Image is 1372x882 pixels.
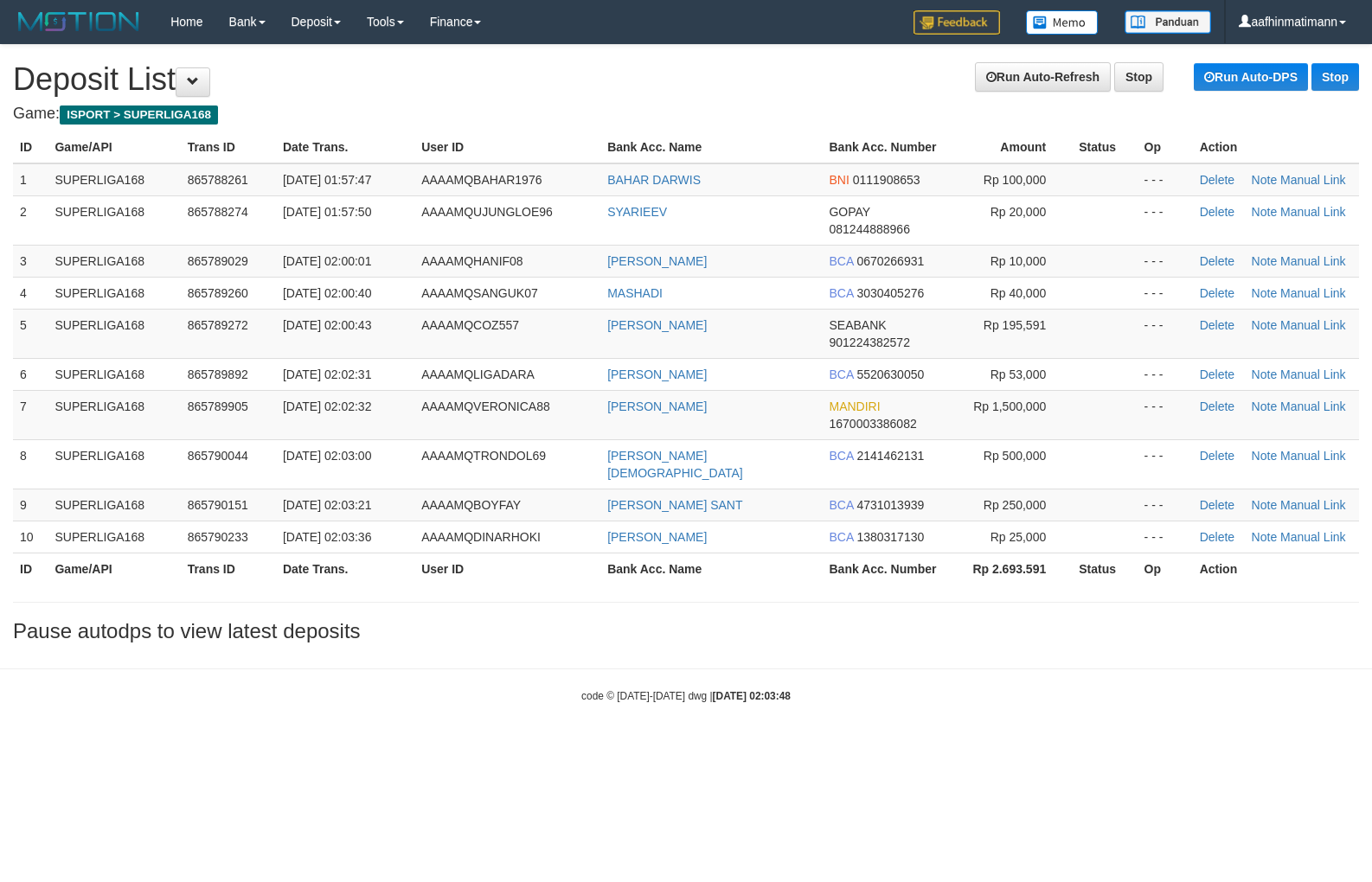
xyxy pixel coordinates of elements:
[13,309,48,358] td: 5
[181,131,276,163] th: Trans ID
[48,521,180,553] td: SUPERLIGA168
[829,318,886,332] span: SEABANK
[421,530,541,544] span: AAAAMQDINARHOKI
[1200,173,1234,187] a: Delete
[421,254,523,268] span: AAAAMQHANIF08
[48,309,180,358] td: SUPERLIGA168
[48,245,180,277] td: SUPERLIGA168
[283,498,371,512] span: [DATE] 02:03:21
[188,367,248,381] span: 865789892
[1280,449,1346,463] a: Manual Link
[414,553,600,585] th: User ID
[421,318,519,332] span: AAAAMQCOZ557
[856,498,924,512] span: 4731013939
[1138,439,1193,489] td: - - -
[48,163,180,196] td: SUPERLIGA168
[48,277,180,309] td: SUPERLIGA168
[421,449,546,463] span: AAAAMQTRONDOL69
[1114,62,1164,92] a: Stop
[914,10,1000,35] img: Feedback.jpg
[283,367,371,381] span: [DATE] 02:02:31
[48,358,180,390] td: SUPERLIGA168
[188,205,248,219] span: 865788274
[829,286,853,300] span: BCA
[421,367,535,381] span: AAAAMQLIGADARA
[607,530,707,544] a: [PERSON_NAME]
[1200,498,1234,512] a: Delete
[283,399,371,413] span: [DATE] 02:02:32
[829,449,853,463] span: BCA
[414,131,600,163] th: User ID
[1138,163,1193,196] td: - - -
[822,553,960,585] th: Bank Acc. Number
[1138,390,1193,439] td: - - -
[1193,131,1359,163] th: Action
[48,195,180,245] td: SUPERLIGA168
[829,367,853,381] span: BCA
[991,254,1047,268] span: Rp 10,000
[1138,195,1193,245] td: - - -
[48,390,180,439] td: SUPERLIGA168
[13,195,48,245] td: 2
[856,530,924,544] span: 1380317130
[13,390,48,439] td: 7
[829,417,916,431] span: 1670003386082
[1026,10,1099,35] img: Button%20Memo.svg
[1280,530,1346,544] a: Manual Link
[1125,10,1211,34] img: panduan.png
[13,620,1359,642] h3: Pause autodps to view latest deposits
[829,173,849,187] span: BNI
[13,131,48,163] th: ID
[607,367,707,381] a: [PERSON_NAME]
[283,286,371,300] span: [DATE] 02:00:40
[961,553,1073,585] th: Rp 2.693.591
[1252,173,1278,187] a: Note
[48,553,180,585] th: Game/API
[188,498,248,512] span: 865790151
[48,489,180,521] td: SUPERLIGA168
[1138,309,1193,358] td: - - -
[829,222,909,236] span: 081244888966
[600,553,822,585] th: Bank Acc. Name
[13,9,144,35] img: MOTION_logo.png
[1252,449,1278,463] a: Note
[607,449,743,480] a: [PERSON_NAME][DEMOGRAPHIC_DATA]
[283,449,371,463] span: [DATE] 02:03:00
[984,498,1046,512] span: Rp 250,000
[1252,530,1278,544] a: Note
[581,690,791,702] small: code © [DATE]-[DATE] dwg |
[1252,498,1278,512] a: Note
[421,173,542,187] span: AAAAMQBAHAR1976
[984,318,1046,332] span: Rp 195,591
[48,131,180,163] th: Game/API
[1193,553,1359,585] th: Action
[421,399,550,413] span: AAAAMQVERONICA88
[1280,318,1346,332] a: Manual Link
[1280,286,1346,300] a: Manual Link
[283,318,371,332] span: [DATE] 02:00:43
[984,449,1046,463] span: Rp 500,000
[1252,318,1278,332] a: Note
[713,690,791,702] strong: [DATE] 02:03:48
[1252,205,1278,219] a: Note
[1252,399,1278,413] a: Note
[13,105,1359,123] h4: Game:
[1072,553,1137,585] th: Status
[181,553,276,585] th: Trans ID
[607,254,707,268] a: [PERSON_NAME]
[829,498,853,512] span: BCA
[829,399,880,413] span: MANDIRI
[276,131,414,163] th: Date Trans.
[1072,131,1137,163] th: Status
[1138,489,1193,521] td: - - -
[975,62,1111,92] a: Run Auto-Refresh
[822,131,960,163] th: Bank Acc. Number
[1194,63,1308,91] a: Run Auto-DPS
[13,521,48,553] td: 10
[13,245,48,277] td: 3
[13,277,48,309] td: 4
[991,286,1047,300] span: Rp 40,000
[1138,358,1193,390] td: - - -
[1138,521,1193,553] td: - - -
[13,358,48,390] td: 6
